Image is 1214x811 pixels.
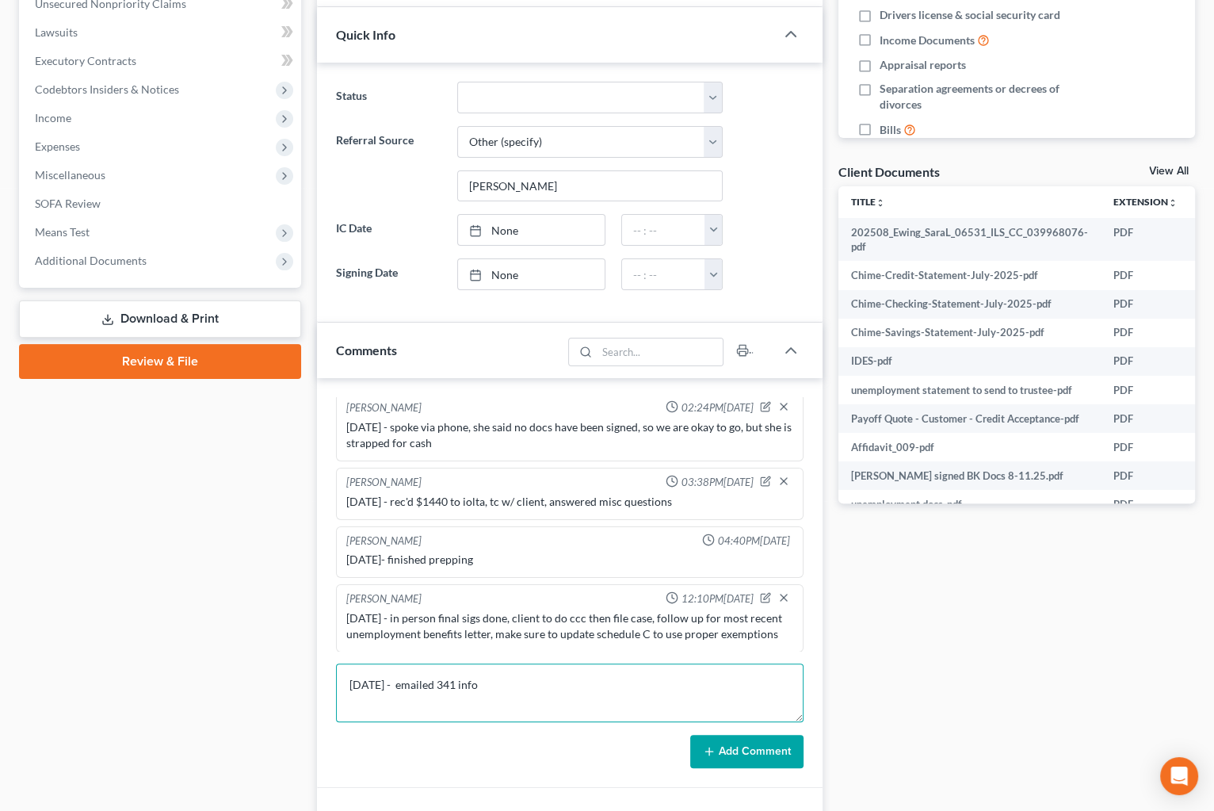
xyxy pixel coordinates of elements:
[346,552,793,568] div: [DATE]- finished prepping
[1113,196,1178,208] a: Extensionunfold_more
[328,258,449,290] label: Signing Date
[1101,319,1190,347] td: PDF
[1149,166,1189,177] a: View All
[622,259,705,289] input: -- : --
[35,197,101,210] span: SOFA Review
[35,168,105,182] span: Miscellaneous
[1101,290,1190,319] td: PDF
[346,591,422,607] div: [PERSON_NAME]
[22,189,301,218] a: SOFA Review
[880,81,1093,113] span: Separation agreements or decrees of divorces
[22,47,301,75] a: Executory Contracts
[346,494,793,510] div: [DATE] - rec'd $1440 to iolta, tc w/ client, answered misc questions
[838,490,1101,518] td: unemployment docs-pdf
[838,290,1101,319] td: Chime-Checking-Statement-July-2025-pdf
[838,461,1101,490] td: [PERSON_NAME] signed BK Docs 8-11.25.pdf
[35,111,71,124] span: Income
[597,339,723,365] input: Search...
[458,259,605,289] a: None
[838,347,1101,376] td: IDES-pdf
[19,300,301,338] a: Download & Print
[876,198,885,208] i: unfold_more
[35,82,179,96] span: Codebtors Insiders & Notices
[336,342,397,358] span: Comments
[1101,404,1190,433] td: PDF
[328,82,449,113] label: Status
[1101,347,1190,376] td: PDF
[1101,461,1190,490] td: PDF
[681,591,754,606] span: 12:10PM[DATE]
[35,140,80,153] span: Expenses
[35,25,78,39] span: Lawsuits
[838,218,1101,262] td: 202508_Ewing_SaraL_06531_ILS_CC_039968076-pdf
[880,122,901,138] span: Bills
[838,261,1101,289] td: Chime-Credit-Statement-July-2025-pdf
[681,475,754,490] span: 03:38PM[DATE]
[838,319,1101,347] td: Chime-Savings-Statement-July-2025-pdf
[1101,261,1190,289] td: PDF
[838,163,940,180] div: Client Documents
[718,534,790,549] span: 04:40PM[DATE]
[35,254,147,267] span: Additional Documents
[1101,433,1190,461] td: PDF
[346,534,422,549] div: [PERSON_NAME]
[690,735,804,768] button: Add Comment
[346,475,422,491] div: [PERSON_NAME]
[622,215,705,245] input: -- : --
[458,215,605,245] a: None
[346,400,422,416] div: [PERSON_NAME]
[346,419,793,451] div: [DATE] - spoke via phone, she said no docs have been signed, so we are okay to go, but she is str...
[1160,757,1198,795] div: Open Intercom Messenger
[880,7,1060,23] span: Drivers license & social security card
[880,33,975,48] span: Income Documents
[328,126,449,202] label: Referral Source
[838,376,1101,404] td: unemployment statement to send to trustee-pdf
[35,225,90,239] span: Means Test
[19,344,301,379] a: Review & File
[851,196,885,208] a: Titleunfold_more
[838,433,1101,461] td: Affidavit_009-pdf
[22,18,301,47] a: Lawsuits
[838,404,1101,433] td: Payoff Quote - Customer - Credit Acceptance-pdf
[35,54,136,67] span: Executory Contracts
[1168,198,1178,208] i: unfold_more
[336,27,395,42] span: Quick Info
[458,171,723,201] input: Other Referral Source
[880,57,966,73] span: Appraisal reports
[1101,218,1190,262] td: PDF
[681,400,754,415] span: 02:24PM[DATE]
[1101,376,1190,404] td: PDF
[328,214,449,246] label: IC Date
[1101,490,1190,518] td: PDF
[346,610,793,642] div: [DATE] - in person final sigs done, client to do ccc then file case, follow up for most recent un...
